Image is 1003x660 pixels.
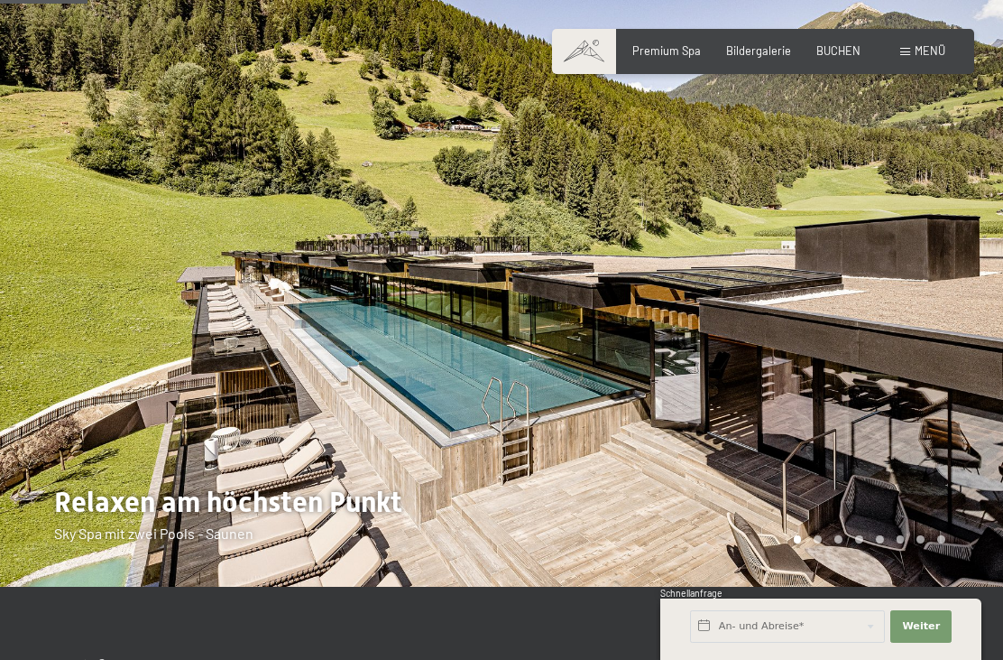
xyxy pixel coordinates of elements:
a: Bildergalerie [726,43,791,58]
span: Weiter [902,619,940,634]
button: Weiter [890,610,952,643]
div: Carousel Pagination [787,535,945,544]
div: Carousel Page 3 [834,535,842,544]
div: Carousel Page 1 (Current Slide) [794,535,802,544]
a: BUCHEN [816,43,860,58]
div: Carousel Page 4 [855,535,863,544]
div: Carousel Page 6 [897,535,905,544]
div: Carousel Page 2 [814,535,822,544]
a: Premium Spa [632,43,701,58]
div: Carousel Page 8 [937,535,945,544]
div: Carousel Page 5 [876,535,884,544]
div: Carousel Page 7 [916,535,925,544]
span: Menü [915,43,945,58]
span: Schnellanfrage [660,588,722,599]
